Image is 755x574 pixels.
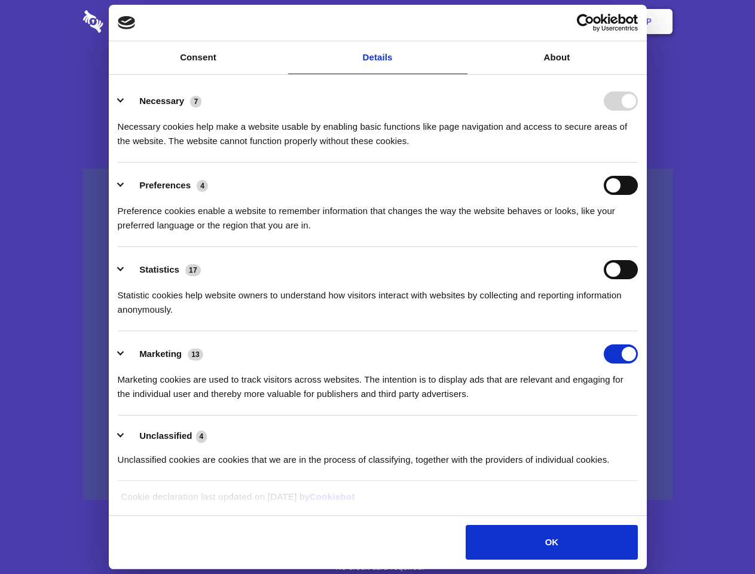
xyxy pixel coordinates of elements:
label: Statistics [139,264,179,274]
button: Marketing (13) [118,344,211,364]
a: Pricing [351,3,403,40]
button: Preferences (4) [118,176,216,195]
span: 4 [197,180,208,192]
div: Necessary cookies help make a website usable by enabling basic functions like page navigation and... [118,111,638,148]
label: Necessary [139,96,184,106]
a: Contact [485,3,540,40]
div: Unclassified cookies are cookies that we are in the process of classifying, together with the pro... [118,444,638,467]
button: Necessary (7) [118,91,209,111]
button: OK [466,525,637,560]
div: Marketing cookies are used to track visitors across websites. The intention is to display ads tha... [118,364,638,401]
button: Unclassified (4) [118,429,215,444]
span: 17 [185,264,201,276]
h1: Eliminate Slack Data Loss. [83,54,673,97]
div: Preference cookies enable a website to remember information that changes the way the website beha... [118,195,638,233]
a: Login [542,3,594,40]
a: About [467,41,647,74]
span: 7 [190,96,201,108]
label: Preferences [139,180,191,190]
img: logo-wordmark-white-trans-d4663122ce5f474addd5e946df7df03e33cb6a1c49d2221995e7729f52c070b2.svg [83,10,185,33]
span: 4 [196,430,207,442]
h4: Auto-redaction of sensitive data, encrypted data sharing and self-destructing private chats. Shar... [83,109,673,148]
a: Usercentrics Cookiebot - opens in a new window [533,14,638,32]
div: Statistic cookies help website owners to understand how visitors interact with websites by collec... [118,279,638,317]
img: logo [118,16,136,29]
span: 13 [188,349,203,361]
button: Statistics (17) [118,260,209,279]
iframe: Drift Widget Chat Controller [695,514,741,560]
a: Consent [109,41,288,74]
a: Details [288,41,467,74]
label: Marketing [139,349,182,359]
a: Cookiebot [310,491,355,502]
div: Cookie declaration last updated on [DATE] by [112,490,643,513]
a: Wistia video thumbnail [83,169,673,500]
